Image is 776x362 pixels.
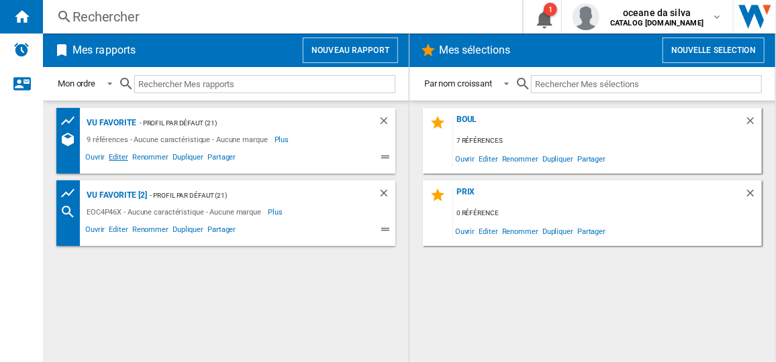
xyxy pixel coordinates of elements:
div: Références [60,131,83,147]
div: 9 références - Aucune caractéristique - Aucune marque [83,131,275,147]
div: vu favorite [83,115,136,131]
span: Dupliquer [171,151,205,167]
span: Ouvrir [453,222,477,240]
span: Partager [575,222,608,240]
span: Ouvrir [83,223,107,239]
span: Plus [268,204,285,220]
span: Editer [477,222,499,240]
button: Nouvelle selection [663,38,765,63]
div: EOC4P46X - Aucune caractéristique - Aucune marque [83,204,268,220]
div: vu favorite [2] [83,187,147,204]
span: Editer [107,151,130,167]
input: Rechercher Mes sélections [531,75,762,93]
span: Renommer [130,223,171,239]
span: Dupliquer [171,223,205,239]
span: Renommer [130,151,171,167]
div: - Profil par défaut (21) [147,187,351,204]
span: Renommer [500,149,540,168]
span: Partager [205,151,238,167]
span: Editer [477,149,499,168]
div: Supprimer [744,115,762,133]
span: Ouvrir [83,151,107,167]
div: 0 référence [453,205,762,222]
div: Tableau des prix des produits [60,185,83,202]
span: Renommer [500,222,540,240]
div: Supprimer [378,115,395,131]
div: Par nom croissant [424,78,492,88]
span: oceane da silva [610,6,704,19]
span: Partager [205,223,238,239]
span: Plus [275,131,291,147]
div: Mon ordre [58,78,95,88]
span: Dupliquer [540,149,575,168]
div: Supprimer [378,187,395,204]
span: Dupliquer [540,222,575,240]
div: - Profil par défaut (21) [136,115,351,131]
span: Ouvrir [453,149,477,168]
div: 7 références [453,133,762,149]
div: Rechercher [72,7,487,26]
b: CATALOG [DOMAIN_NAME] [610,19,704,27]
button: Nouveau rapport [303,38,398,63]
input: Rechercher Mes rapports [134,75,395,93]
div: 1 [544,3,557,16]
div: PRIX [453,187,744,205]
div: boul [453,115,744,133]
div: Tableau des prix des produits [60,113,83,129]
img: alerts-logo.svg [13,42,30,58]
img: profile.jpg [573,3,599,30]
span: Partager [575,149,608,168]
span: Editer [107,223,130,239]
div: Recherche [60,204,83,220]
div: Supprimer [744,187,762,205]
h2: Mes sélections [436,38,513,63]
h2: Mes rapports [70,38,138,63]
